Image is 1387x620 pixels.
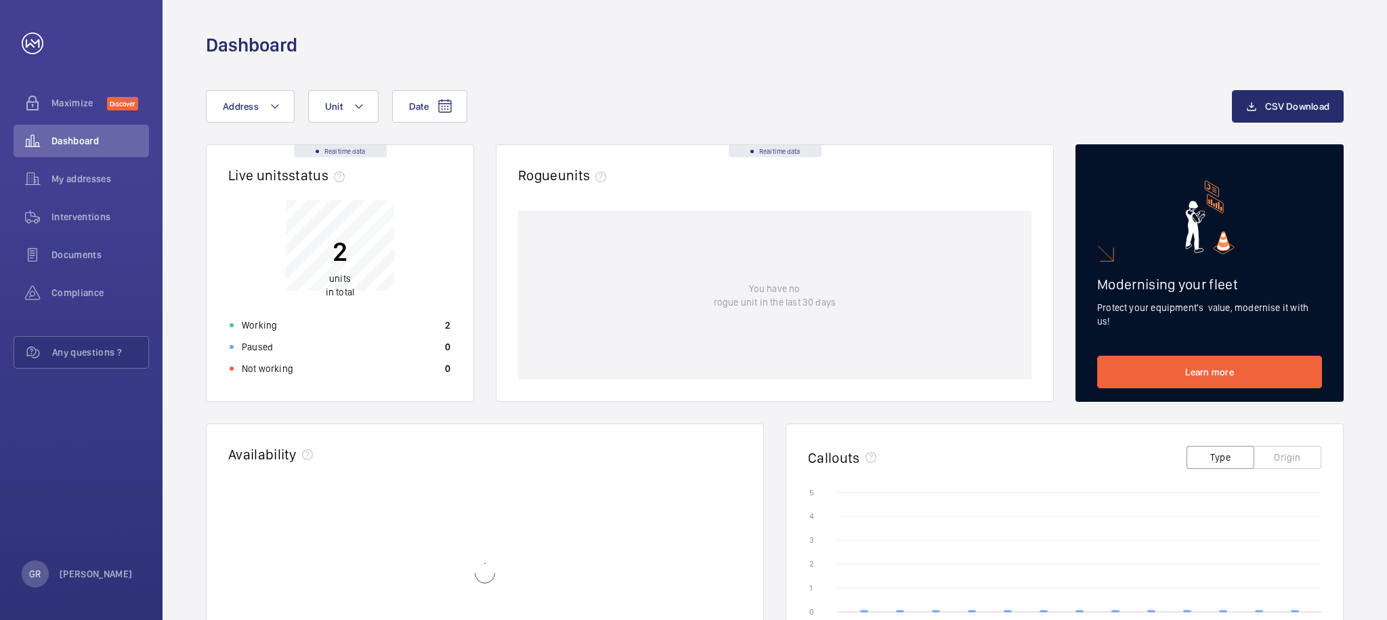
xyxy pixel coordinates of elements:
span: units [329,273,351,284]
button: Address [206,90,295,123]
span: Interventions [51,210,149,224]
button: Origin [1254,446,1321,469]
p: 0 [445,362,450,375]
span: My addresses [51,172,149,186]
h2: Callouts [808,449,860,466]
text: 2 [809,559,813,569]
span: Unit [325,101,343,112]
h2: Live units [228,167,350,184]
p: 2 [326,234,354,268]
div: Real time data [729,145,821,157]
a: Learn more [1097,356,1322,388]
text: 0 [809,607,814,617]
p: Paused [242,340,273,354]
p: GR [29,567,41,581]
span: Documents [51,248,149,262]
button: Date [392,90,467,123]
p: 0 [445,340,450,354]
h2: Availability [228,446,297,463]
img: marketing-card.svg [1185,180,1235,254]
span: Maximize [51,96,107,110]
text: 4 [809,512,814,521]
button: Type [1187,446,1254,469]
p: You have no rogue unit in the last 30 days [714,282,836,309]
p: Working [242,318,277,332]
p: Not working [242,362,293,375]
p: 2 [445,318,450,332]
text: 3 [809,535,814,545]
text: 1 [809,583,813,593]
span: units [558,167,612,184]
span: Dashboard [51,134,149,148]
h2: Rogue [518,167,612,184]
p: in total [326,272,354,299]
p: [PERSON_NAME] [60,567,133,581]
span: CSV Download [1265,101,1329,112]
button: Unit [308,90,379,123]
span: Any questions ? [52,346,148,359]
text: 5 [809,488,814,497]
span: status [289,167,350,184]
div: Real time data [294,145,387,157]
h2: Modernising your fleet [1097,276,1322,293]
p: Protect your equipment's value, modernise it with us! [1097,301,1322,328]
button: CSV Download [1232,90,1344,123]
span: Discover [107,97,138,110]
span: Date [409,101,429,112]
h1: Dashboard [206,33,297,58]
span: Compliance [51,286,149,299]
span: Address [223,101,259,112]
